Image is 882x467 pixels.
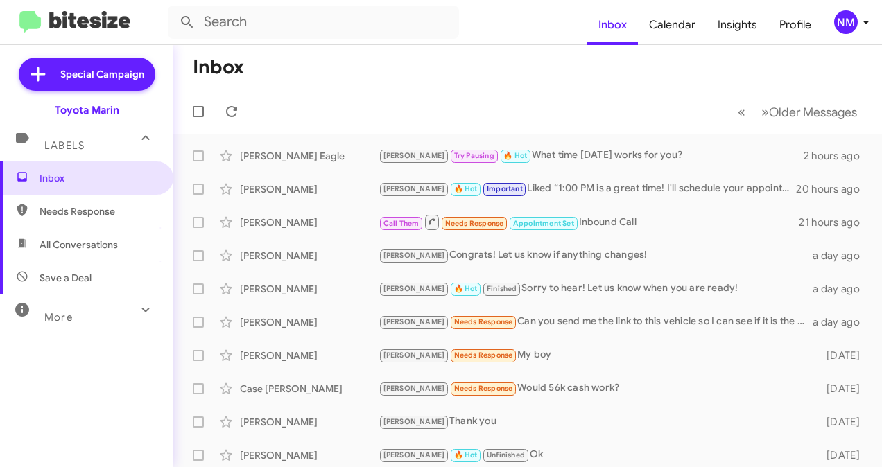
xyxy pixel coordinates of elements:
span: Appointment Set [513,219,574,228]
div: Toyota Marin [55,103,119,117]
div: [DATE] [814,448,871,462]
span: Inbox [40,171,157,185]
span: More [44,311,73,324]
span: Needs Response [454,351,513,360]
div: My boy [379,347,814,363]
input: Search [168,6,459,39]
span: Try Pausing [454,151,494,160]
div: [DATE] [814,382,871,396]
span: [PERSON_NAME] [383,184,445,193]
span: [PERSON_NAME] [383,417,445,426]
div: [PERSON_NAME] [240,349,379,362]
div: Inbound Call [379,213,799,231]
div: Congrats! Let us know if anything changes! [379,247,813,263]
span: Needs Response [454,317,513,326]
div: [DATE] [814,349,871,362]
span: [PERSON_NAME] [383,317,445,326]
div: [PERSON_NAME] [240,182,379,196]
div: What time [DATE] works for you? [379,148,804,164]
span: 🔥 Hot [503,151,527,160]
span: 🔥 Hot [454,284,478,293]
span: [PERSON_NAME] [383,251,445,260]
button: Next [753,98,865,126]
div: Sorry to hear! Let us know when you are ready! [379,281,813,297]
button: NM [822,10,867,34]
span: [PERSON_NAME] [383,384,445,393]
span: Older Messages [769,105,857,120]
div: 20 hours ago [796,182,871,196]
div: [PERSON_NAME] [240,315,379,329]
div: Case [PERSON_NAME] [240,382,379,396]
div: 2 hours ago [804,149,871,163]
a: Insights [707,5,768,45]
span: Needs Response [454,384,513,393]
span: Needs Response [40,204,157,218]
span: Unfinished [487,450,525,459]
span: [PERSON_NAME] [383,151,445,160]
span: « [738,103,745,121]
span: 🔥 Hot [454,450,478,459]
div: a day ago [813,282,871,296]
div: [PERSON_NAME] [240,215,379,229]
span: Labels [44,139,85,152]
div: [PERSON_NAME] [240,415,379,429]
div: [DATE] [814,415,871,429]
div: 21 hours ago [799,215,871,229]
h1: Inbox [193,56,244,78]
span: 🔥 Hot [454,184,478,193]
nav: Page navigation example [730,98,865,126]
span: » [761,103,769,121]
div: Can you send me the link to this vehicle so I can see if it is the same vehicle I want? [379,314,813,330]
div: Would 56k cash work? [379,380,814,396]
a: Special Campaign [19,58,155,91]
span: Special Campaign [60,67,144,81]
div: NM [834,10,858,34]
div: [PERSON_NAME] [240,448,379,462]
span: [PERSON_NAME] [383,351,445,360]
div: a day ago [813,315,871,329]
div: Liked “1:00 PM is a great time! I'll schedule your appointment for then. Looking forward to seein... [379,181,796,197]
div: a day ago [813,249,871,263]
a: Inbox [587,5,638,45]
span: Save a Deal [40,271,92,285]
div: Ok [379,447,814,463]
div: [PERSON_NAME] Eagle [240,149,379,163]
div: [PERSON_NAME] [240,282,379,296]
div: [PERSON_NAME] [240,249,379,263]
span: [PERSON_NAME] [383,450,445,459]
span: Call Them [383,219,420,228]
span: Needs Response [445,219,504,228]
button: Previous [729,98,754,126]
span: Important [487,184,523,193]
span: All Conversations [40,238,118,252]
span: Finished [487,284,517,293]
div: Thank you [379,414,814,430]
a: Calendar [638,5,707,45]
span: [PERSON_NAME] [383,284,445,293]
a: Profile [768,5,822,45]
